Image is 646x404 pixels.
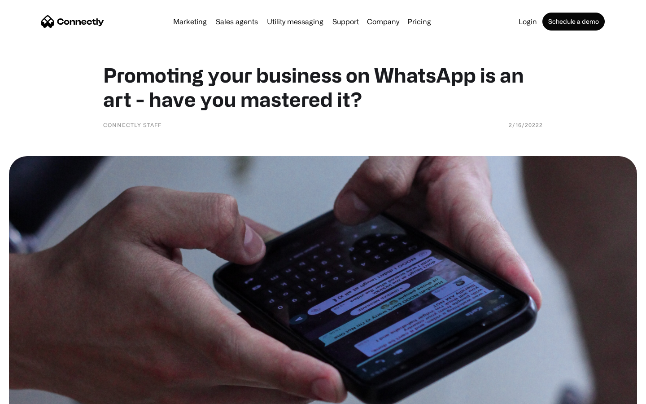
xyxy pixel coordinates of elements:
div: 2/16/20222 [509,120,543,129]
a: Sales agents [212,18,262,25]
a: Utility messaging [263,18,327,25]
a: Login [515,18,541,25]
a: Schedule a demo [542,13,605,31]
a: Pricing [404,18,435,25]
div: Connectly Staff [103,120,161,129]
a: Support [329,18,362,25]
h1: Promoting your business on WhatsApp is an art - have you mastered it? [103,63,543,111]
aside: Language selected: English [9,388,54,401]
a: Marketing [170,18,210,25]
div: Company [367,15,399,28]
ul: Language list [18,388,54,401]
